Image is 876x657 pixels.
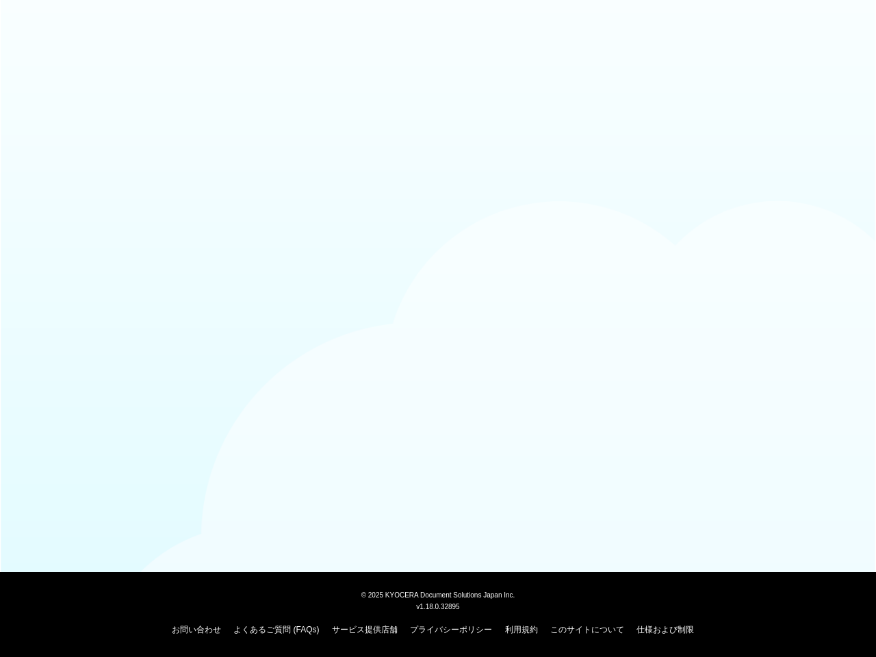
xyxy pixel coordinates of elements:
[172,625,221,634] a: お問い合わせ
[636,625,694,634] a: 仕様および制限
[416,602,459,610] span: v1.18.0.32895
[505,625,538,634] a: 利用規約
[550,625,624,634] a: このサイトについて
[361,590,515,599] span: © 2025 KYOCERA Document Solutions Japan Inc.
[410,625,492,634] a: プライバシーポリシー
[233,625,319,634] a: よくあるご質問 (FAQs)
[332,625,398,634] a: サービス提供店舗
